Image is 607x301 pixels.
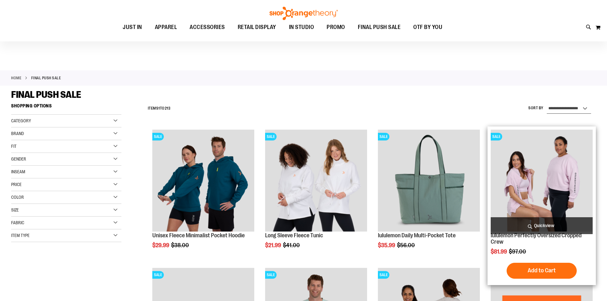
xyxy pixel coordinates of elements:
[491,217,593,234] a: Quickview
[11,75,21,81] a: Home
[320,20,351,35] a: PROMO
[152,130,254,233] a: Unisex Fleece Minimalist Pocket HoodieSALE
[171,242,190,248] span: $38.00
[283,20,321,35] a: IN STUDIO
[528,105,544,111] label: Sort By
[397,242,416,248] span: $56.00
[491,133,502,140] span: SALE
[507,263,577,279] button: Add to Cart
[491,130,593,233] a: lululemon Perfectly Oversized Cropped CrewSALE
[378,130,480,232] img: lululemon Daily Multi-Pocket Tote
[491,248,508,255] span: $81.99
[238,20,276,34] span: RETAIL DISPLAY
[509,248,527,255] span: $97.00
[327,20,345,34] span: PROMO
[283,242,301,248] span: $41.00
[152,232,245,239] a: Unisex Fleece Minimalist Pocket Hoodie
[158,106,160,111] span: 1
[11,207,19,212] span: Size
[11,100,121,115] strong: Shopping Options
[488,126,596,285] div: product
[358,20,401,34] span: FINAL PUSH SALE
[378,271,389,279] span: SALE
[11,118,31,123] span: Category
[407,20,449,35] a: OTF BY YOU
[123,20,142,34] span: JUST IN
[378,130,480,233] a: lululemon Daily Multi-Pocket ToteSALE
[11,182,22,187] span: Price
[528,267,556,274] span: Add to Cart
[265,242,282,248] span: $21.99
[183,20,231,35] a: ACCESSORIES
[11,89,81,100] span: FINAL PUSH SALE
[265,130,367,233] a: Product image for Fleece Long SleeveSALE
[116,20,148,35] a: JUST IN
[231,20,283,35] a: RETAIL DISPLAY
[265,232,323,239] a: Long Sleeve Fleece Tunic
[265,271,277,279] span: SALE
[152,133,164,140] span: SALE
[11,195,24,200] span: Color
[269,7,339,20] img: Shop Orangetheory
[190,20,225,34] span: ACCESSORIES
[11,131,24,136] span: Brand
[491,130,593,232] img: lululemon Perfectly Oversized Cropped Crew
[155,20,177,34] span: APPAREL
[152,130,254,232] img: Unisex Fleece Minimalist Pocket Hoodie
[378,133,389,140] span: SALE
[375,126,483,265] div: product
[149,126,257,265] div: product
[265,130,367,232] img: Product image for Fleece Long Sleeve
[262,126,370,265] div: product
[148,20,184,35] a: APPAREL
[491,232,582,245] a: lululemon Perfectly Oversized Cropped Crew
[11,144,17,149] span: Fit
[289,20,314,34] span: IN STUDIO
[265,133,277,140] span: SALE
[11,220,24,225] span: Fabric
[148,104,171,113] h2: Items to
[351,20,407,34] a: FINAL PUSH SALE
[31,75,61,81] strong: FINAL PUSH SALE
[378,232,456,239] a: lululemon Daily Multi-Pocket Tote
[11,233,30,238] span: Item Type
[165,106,171,111] span: 213
[413,20,442,34] span: OTF BY YOU
[152,271,164,279] span: SALE
[11,169,25,174] span: Inseam
[152,242,170,248] span: $29.99
[11,156,26,161] span: Gender
[378,242,396,248] span: $35.99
